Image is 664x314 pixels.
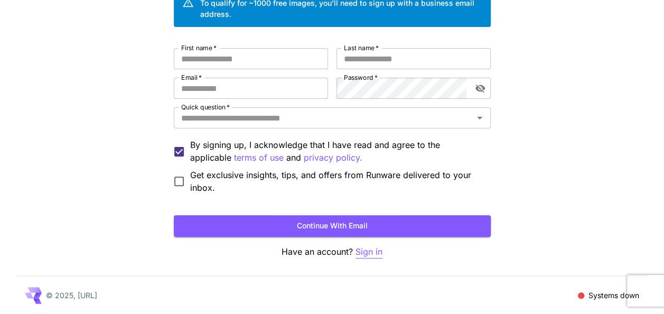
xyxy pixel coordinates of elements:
p: By signing up, I acknowledge that I have read and agree to the applicable and [190,138,482,164]
p: Systems down [588,290,639,301]
label: Last name [344,43,379,52]
label: First name [181,43,217,52]
p: © 2025, [URL] [46,290,97,301]
button: By signing up, I acknowledge that I have read and agree to the applicable and privacy policy. [234,151,284,164]
button: Continue with email [174,215,491,237]
button: By signing up, I acknowledge that I have read and agree to the applicable terms of use and [304,151,362,164]
p: terms of use [234,151,284,164]
button: Sign in [356,245,382,258]
label: Email [181,73,202,82]
p: privacy policy. [304,151,362,164]
label: Quick question [181,103,230,112]
button: Open [472,110,487,125]
button: toggle password visibility [471,79,490,98]
label: Password [344,73,378,82]
span: Get exclusive insights, tips, and offers from Runware delivered to your inbox. [190,169,482,194]
p: Have an account? [174,245,491,258]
